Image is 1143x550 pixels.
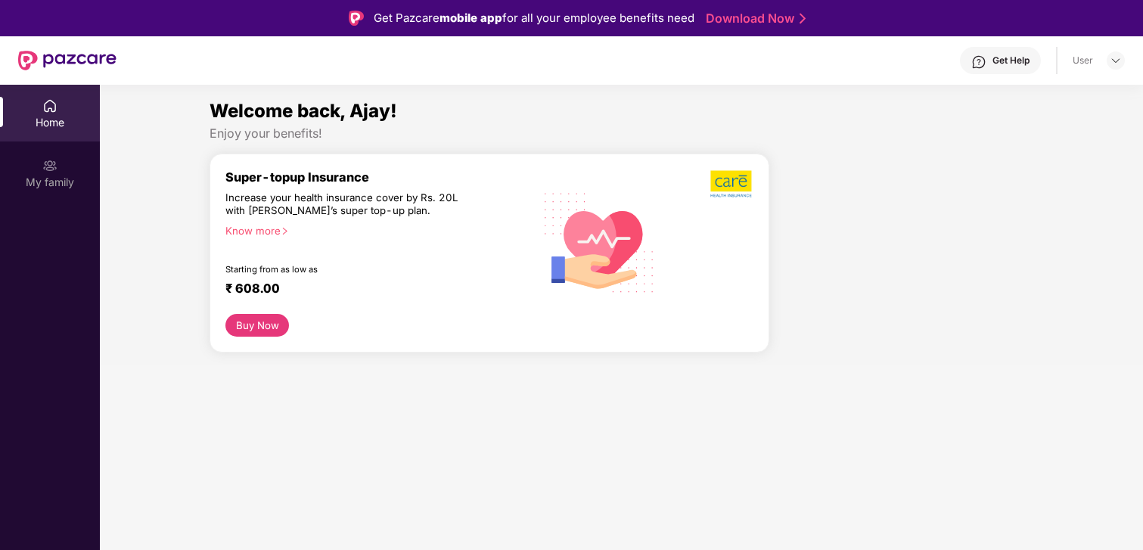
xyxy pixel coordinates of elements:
[210,126,1033,141] div: Enjoy your benefits!
[374,9,695,27] div: Get Pazcare for all your employee benefits need
[225,225,524,235] div: Know more
[225,191,468,218] div: Increase your health insurance cover by Rs. 20L with [PERSON_NAME]’s super top-up plan.
[533,175,665,309] img: svg+xml;base64,PHN2ZyB4bWxucz0iaHR0cDovL3d3dy53My5vcmcvMjAwMC9zdmciIHhtbG5zOnhsaW5rPSJodHRwOi8vd3...
[1073,54,1093,67] div: User
[440,11,503,25] strong: mobile app
[349,11,364,26] img: Logo
[225,264,469,275] div: Starting from as low as
[971,54,986,70] img: svg+xml;base64,PHN2ZyBpZD0iSGVscC0zMngzMiIgeG1sbnM9Imh0dHA6Ly93d3cudzMub3JnLzIwMDAvc3ZnIiB3aWR0aD...
[992,54,1030,67] div: Get Help
[710,169,753,198] img: b5dec4f62d2307b9de63beb79f102df3.png
[42,158,57,173] img: svg+xml;base64,PHN2ZyB3aWR0aD0iMjAiIGhlaWdodD0iMjAiIHZpZXdCb3g9IjAgMCAyMCAyMCIgZmlsbD0ibm9uZSIgeG...
[707,11,801,26] a: Download Now
[225,314,289,337] button: Buy Now
[18,51,116,70] img: New Pazcare Logo
[225,281,518,299] div: ₹ 608.00
[800,11,806,26] img: Stroke
[1110,54,1122,67] img: svg+xml;base64,PHN2ZyBpZD0iRHJvcGRvd24tMzJ4MzIiIHhtbG5zPSJodHRwOi8vd3d3LnczLm9yZy8yMDAwL3N2ZyIgd2...
[225,169,533,185] div: Super-topup Insurance
[281,227,289,235] span: right
[42,98,57,113] img: svg+xml;base64,PHN2ZyBpZD0iSG9tZSIgeG1sbnM9Imh0dHA6Ly93d3cudzMub3JnLzIwMDAvc3ZnIiB3aWR0aD0iMjAiIG...
[210,100,397,122] span: Welcome back, Ajay!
